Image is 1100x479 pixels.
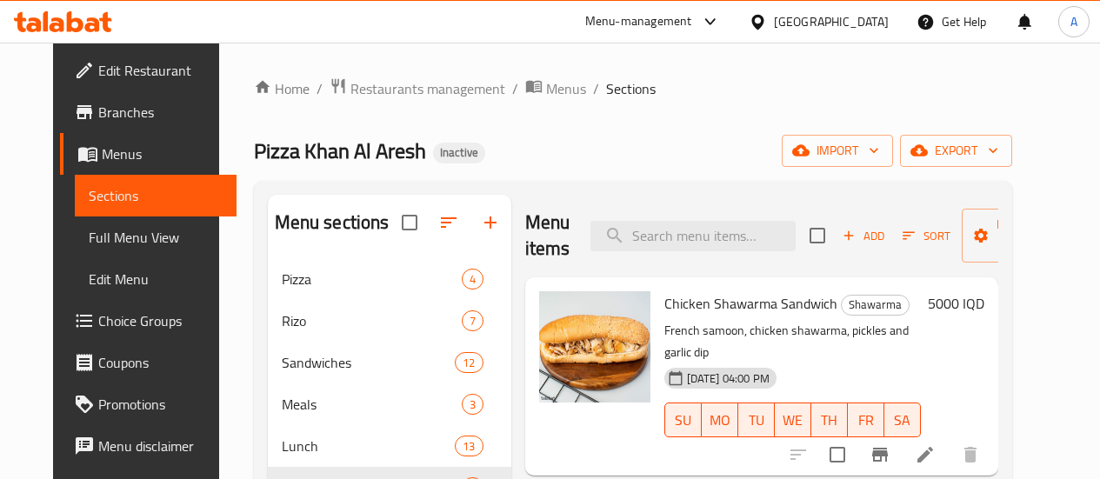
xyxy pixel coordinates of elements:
[75,175,237,216] a: Sections
[680,370,777,387] span: [DATE] 04:00 PM
[433,145,485,160] span: Inactive
[456,438,482,455] span: 13
[606,78,656,99] span: Sections
[672,408,695,433] span: SU
[60,133,237,175] a: Menus
[463,313,483,329] span: 7
[818,408,841,433] span: TH
[928,291,984,316] h6: 5000 IQD
[525,77,586,100] a: Menus
[470,202,511,243] button: Add section
[774,12,889,31] div: [GEOGRAPHIC_DATA]
[268,425,511,467] div: Lunch13
[433,143,485,163] div: Inactive
[799,217,836,254] span: Select section
[330,77,505,100] a: Restaurants management
[428,202,470,243] span: Sort sections
[891,408,914,433] span: SA
[585,11,692,32] div: Menu-management
[89,227,223,248] span: Full Menu View
[859,434,901,476] button: Branch-specific-item
[282,436,456,456] span: Lunch
[75,216,237,258] a: Full Menu View
[60,383,237,425] a: Promotions
[282,310,462,331] span: Rizo
[60,50,237,91] a: Edit Restaurant
[89,269,223,289] span: Edit Menu
[782,135,893,167] button: import
[796,140,879,162] span: import
[914,140,998,162] span: export
[268,258,511,300] div: Pizza4
[391,204,428,241] span: Select all sections
[462,310,483,331] div: items
[456,355,482,371] span: 12
[841,295,910,316] div: Shawarma
[463,396,483,413] span: 3
[98,102,223,123] span: Branches
[775,402,811,437] button: WE
[745,408,768,433] span: TU
[463,271,483,288] span: 4
[268,342,511,383] div: Sandwiches12
[60,425,237,467] a: Menu disclaimer
[282,394,462,415] span: Meals
[593,78,599,99] li: /
[350,78,505,99] span: Restaurants management
[962,209,1078,263] button: Manage items
[98,60,223,81] span: Edit Restaurant
[462,394,483,415] div: items
[811,402,848,437] button: TH
[590,221,796,251] input: search
[898,223,955,249] button: Sort
[840,226,887,246] span: Add
[462,269,483,289] div: items
[60,342,237,383] a: Coupons
[900,135,1012,167] button: export
[539,291,650,402] img: Chicken Shawarma Sandwich
[903,226,950,246] span: Sort
[546,78,586,99] span: Menus
[855,408,877,433] span: FR
[738,402,775,437] button: TU
[89,185,223,206] span: Sections
[282,269,462,289] span: Pizza
[455,352,483,373] div: items
[60,300,237,342] a: Choice Groups
[254,78,310,99] a: Home
[75,258,237,300] a: Edit Menu
[254,77,1012,100] nav: breadcrumb
[275,210,390,236] h2: Menu sections
[915,444,936,465] a: Edit menu item
[976,214,1064,257] span: Manage items
[317,78,323,99] li: /
[702,402,738,437] button: MO
[884,402,921,437] button: SA
[664,402,702,437] button: SU
[98,394,223,415] span: Promotions
[709,408,731,433] span: MO
[836,223,891,249] span: Add item
[525,210,570,262] h2: Menu items
[254,131,426,170] span: Pizza Khan Al Aresh
[819,436,856,473] span: Select to update
[891,223,962,249] span: Sort items
[98,352,223,373] span: Coupons
[842,295,909,315] span: Shawarma
[836,223,891,249] button: Add
[102,143,223,164] span: Menus
[60,91,237,133] a: Branches
[512,78,518,99] li: /
[664,290,837,316] span: Chicken Shawarma Sandwich
[268,300,511,342] div: Rizo7
[848,402,884,437] button: FR
[950,434,991,476] button: delete
[664,320,921,363] p: French samoon, chicken shawarma, pickles and garlic dip
[455,436,483,456] div: items
[282,352,456,373] span: Sandwiches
